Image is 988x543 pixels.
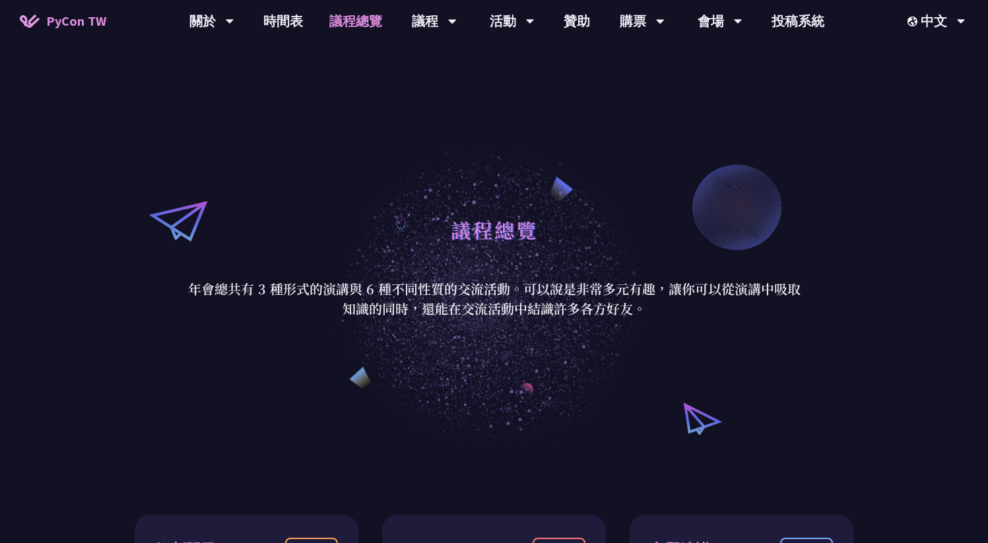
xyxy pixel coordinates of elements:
[907,16,921,26] img: Locale Icon
[451,210,538,249] h1: 議程總覽
[20,15,40,28] img: Home icon of PyCon TW 2025
[46,11,106,31] span: PyCon TW
[187,279,801,319] p: 年會總共有 3 種形式的演講與 6 種不同性質的交流活動。可以說是非常多元有趣，讓你可以從演講中吸取知識的同時，還能在交流活動中結識許多各方好友。
[7,5,119,38] a: PyCon TW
